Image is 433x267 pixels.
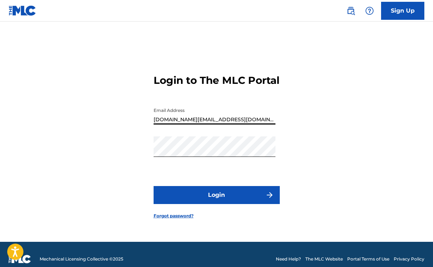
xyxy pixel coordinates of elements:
[362,4,377,18] div: Help
[154,186,280,204] button: Login
[347,256,389,262] a: Portal Terms of Use
[394,256,424,262] a: Privacy Policy
[9,255,31,263] img: logo
[397,232,433,267] iframe: Chat Widget
[344,4,358,18] a: Public Search
[154,213,194,219] a: Forgot password?
[40,256,123,262] span: Mechanical Licensing Collective © 2025
[346,6,355,15] img: search
[276,256,301,262] a: Need Help?
[365,6,374,15] img: help
[265,191,274,199] img: f7272a7cc735f4ea7f67.svg
[305,256,343,262] a: The MLC Website
[381,2,424,20] a: Sign Up
[9,5,36,16] img: MLC Logo
[154,74,279,87] h3: Login to The MLC Portal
